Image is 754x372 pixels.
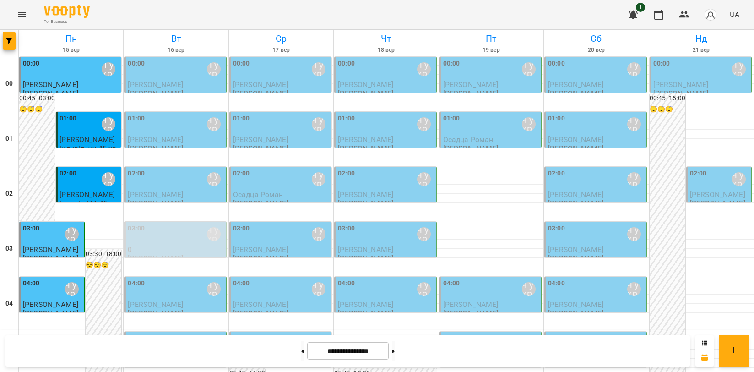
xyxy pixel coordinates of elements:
span: [PERSON_NAME] [653,80,709,89]
p: [PERSON_NAME] [23,309,78,317]
span: [PERSON_NAME] [60,135,115,144]
h6: Пн [20,32,122,46]
label: 03:00 [128,224,145,234]
div: Мойсук Надія\ ма укр\шч укр\ https://us06web.zoom.us/j/84559859332 [65,227,79,241]
h6: 😴😴😴 [86,260,121,270]
div: Мойсук Надія\ ма укр\шч укр\ https://us06web.zoom.us/j/84559859332 [65,282,79,296]
div: Мойсук Надія\ ма укр\шч укр\ https://us06web.zoom.us/j/84559859332 [102,117,115,131]
label: 01:00 [128,114,145,124]
label: 02:00 [60,169,76,179]
span: [PERSON_NAME] [548,80,603,89]
p: [PERSON_NAME] [128,254,183,262]
button: UA [726,6,743,23]
label: 02:00 [233,169,250,179]
label: 01:00 [443,114,460,124]
p: [PERSON_NAME] [128,309,183,317]
p: [PERSON_NAME] [128,144,183,152]
div: Мойсук Надія\ ма укр\шч укр\ https://us06web.zoom.us/j/84559859332 [207,172,221,186]
span: [PERSON_NAME] [548,135,603,144]
p: [PERSON_NAME] [233,89,288,97]
label: 04:00 [338,279,355,289]
span: 1 [636,3,645,12]
p: [PERSON_NAME] [233,144,288,152]
label: 02:00 [128,169,145,179]
div: Мойсук Надія\ ма укр\шч укр\ https://us06web.zoom.us/j/84559859332 [627,62,641,76]
span: [PERSON_NAME] [338,80,393,89]
h6: 21 вер [651,46,752,55]
p: [PERSON_NAME] [338,199,393,207]
span: [PERSON_NAME] [443,300,499,309]
h6: 20 вер [545,46,647,55]
div: Мойсук Надія\ ма укр\шч укр\ https://us06web.zoom.us/j/84559859332 [312,62,325,76]
span: For Business [44,19,90,25]
h6: 04 [5,299,13,309]
div: Мойсук Надія\ ма укр\шч укр\ https://us06web.zoom.us/j/84559859332 [732,172,746,186]
p: [PERSON_NAME] [23,254,78,262]
div: Мойсук Надія\ ма укр\шч укр\ https://us06web.zoom.us/j/84559859332 [522,62,536,76]
h6: 01 [5,134,13,144]
span: [PERSON_NAME] [338,135,393,144]
p: [PERSON_NAME] [233,254,288,262]
span: [PERSON_NAME] [548,300,603,309]
div: Мойсук Надія\ ма укр\шч укр\ https://us06web.zoom.us/j/84559859332 [207,62,221,76]
div: Мойсук Надія\ ма укр\шч укр\ https://us06web.zoom.us/j/84559859332 [522,282,536,296]
h6: 00:45 - 03:00 [19,93,55,104]
label: 01:00 [338,114,355,124]
h6: 00:45 - 15:00 [650,93,685,104]
h6: Чт [335,32,437,46]
p: [PERSON_NAME] [548,89,603,97]
span: [PERSON_NAME] [128,190,183,199]
div: Мойсук Надія\ ма укр\шч укр\ https://us06web.zoom.us/j/84559859332 [312,172,325,186]
div: Мойсук Надія\ ма укр\шч укр\ https://us06web.zoom.us/j/84559859332 [417,282,431,296]
h6: 19 вер [440,46,542,55]
div: Мойсук Надія\ ма укр\шч укр\ https://us06web.zoom.us/j/84559859332 [417,172,431,186]
span: [PERSON_NAME] [233,300,288,309]
label: 03:00 [338,224,355,234]
span: [PERSON_NAME] [548,190,603,199]
span: [PERSON_NAME] [23,80,78,89]
label: 01:00 [60,114,76,124]
p: [PERSON_NAME] [338,89,393,97]
label: 01:00 [233,114,250,124]
span: Осадца Роман [443,135,494,144]
p: [PERSON_NAME] [548,199,603,207]
span: [PERSON_NAME] [338,190,393,199]
span: [PERSON_NAME] [128,80,183,89]
label: 00:00 [338,59,355,69]
h6: Вт [125,32,227,46]
span: UA [730,10,739,19]
label: 03:00 [548,224,565,234]
p: індивід шч 45 хв [60,144,116,152]
span: [PERSON_NAME] [128,135,183,144]
p: [PERSON_NAME] [128,89,183,97]
span: [PERSON_NAME] [233,135,288,144]
p: [PERSON_NAME] [128,199,183,207]
p: [PERSON_NAME] [233,199,288,207]
label: 04:00 [23,279,40,289]
h6: 02 [5,189,13,199]
h6: 03:30 - 18:00 [86,249,121,259]
p: [PERSON_NAME] [548,144,603,152]
img: Voopty Logo [44,5,90,18]
p: [PERSON_NAME] [690,199,745,207]
p: 0 [128,246,224,253]
p: [PERSON_NAME] [443,89,499,97]
p: [PERSON_NAME] [338,254,393,262]
span: Осадца Роман [233,190,283,199]
label: 00:00 [128,59,145,69]
label: 00:00 [548,59,565,69]
label: 00:00 [233,59,250,69]
div: Мойсук Надія\ ма укр\шч укр\ https://us06web.zoom.us/j/84559859332 [102,62,115,76]
span: [PERSON_NAME] [233,80,288,89]
div: Мойсук Надія\ ма укр\шч укр\ https://us06web.zoom.us/j/84559859332 [627,117,641,131]
span: [PERSON_NAME] [23,245,78,254]
p: [PERSON_NAME] [443,309,499,317]
h6: 15 вер [20,46,122,55]
div: Мойсук Надія\ ма укр\шч укр\ https://us06web.zoom.us/j/84559859332 [417,117,431,131]
h6: 😴😴😴 [650,104,685,115]
span: [PERSON_NAME] [60,190,115,199]
label: 04:00 [548,279,565,289]
div: Мойсук Надія\ ма укр\шч укр\ https://us06web.zoom.us/j/84559859332 [207,282,221,296]
label: 02:00 [690,169,707,179]
p: [PERSON_NAME] [233,309,288,317]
